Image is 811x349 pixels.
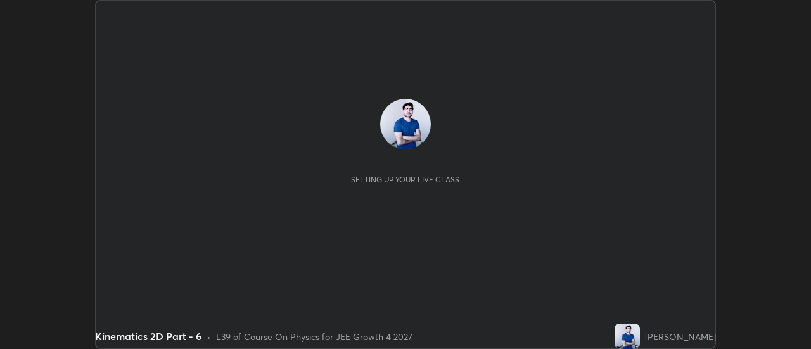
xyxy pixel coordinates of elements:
[645,330,716,343] div: [PERSON_NAME]
[207,330,211,343] div: •
[380,99,431,149] img: 3
[615,324,640,349] img: 3
[95,329,201,344] div: Kinematics 2D Part - 6
[216,330,412,343] div: L39 of Course On Physics for JEE Growth 4 2027
[351,175,459,184] div: Setting up your live class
